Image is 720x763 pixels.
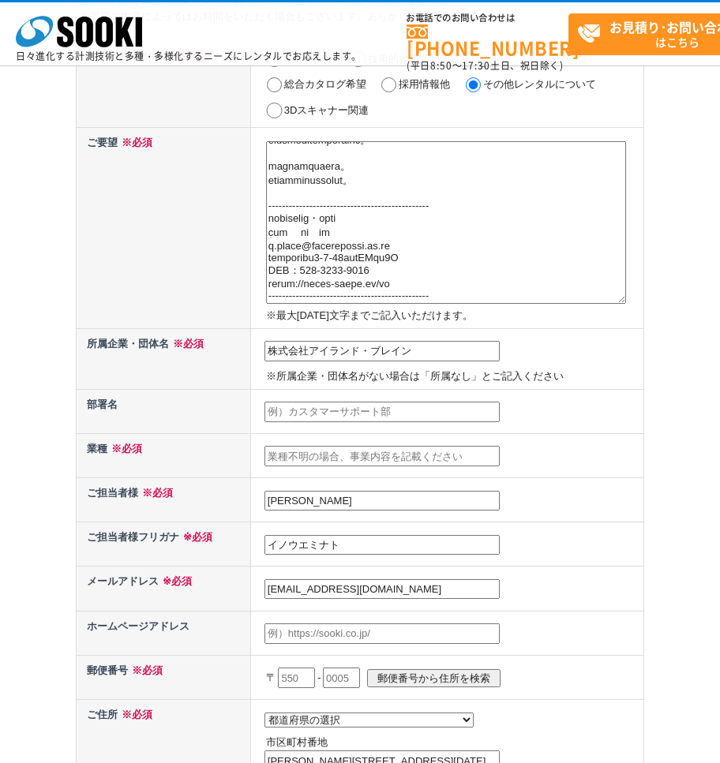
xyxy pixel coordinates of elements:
th: ご担当者様 [77,478,251,522]
p: ※最大[DATE]文字までご記入いただけます。 [266,308,640,324]
input: 例）カスタマーサポート部 [264,402,500,422]
input: 550 [278,668,315,688]
input: 例）example@sooki.co.jp [264,579,500,600]
span: (平日 ～ 土日、祝日除く) [407,58,563,73]
span: 17:30 [462,58,490,73]
p: 市区町村番地 [266,735,640,751]
input: 0005 [323,668,360,688]
th: お問い合わせ内容 [77,41,251,128]
p: 〒 - [266,660,640,695]
span: ※必須 [128,664,163,676]
span: ※必須 [179,531,212,543]
th: 郵便番号 [77,655,251,699]
input: 業種不明の場合、事業内容を記載ください [264,446,500,466]
span: 8:50 [430,58,452,73]
span: ※必須 [138,487,173,499]
th: 所属企業・団体名 [77,328,251,389]
label: その他レンタルについて [483,78,596,90]
th: ホームページアドレス [77,611,251,655]
p: 日々進化する計測技術と多種・多様化するニーズにレンタルでお応えします。 [16,51,362,61]
label: 採用情報他 [399,78,450,90]
span: ※必須 [169,338,204,350]
p: ※所属企業・団体名がない場合は「所属なし」とご記入ください [266,368,640,385]
label: 3Dスキャナー関連 [284,104,369,116]
th: ご要望 [77,128,251,328]
th: 部署名 [77,389,251,433]
input: 例）https://sooki.co.jp/ [264,623,500,644]
th: メールアドレス [77,567,251,611]
span: ※必須 [118,709,152,720]
span: ※必須 [118,137,152,148]
a: [PHONE_NUMBER] [407,24,568,57]
input: 郵便番号から住所を検索 [367,669,501,687]
label: 総合カタログ希望 [284,78,366,90]
input: 例）創紀 太郎 [264,491,500,511]
span: お電話でのお問い合わせは [407,13,568,23]
span: ※必須 [159,575,192,587]
input: 例）ソーキ タロウ [264,535,500,555]
th: ご担当者様フリガナ [77,522,251,567]
input: 例）株式会社ソーキ [264,341,500,361]
th: 業種 [77,433,251,477]
span: ※必須 [107,443,142,454]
